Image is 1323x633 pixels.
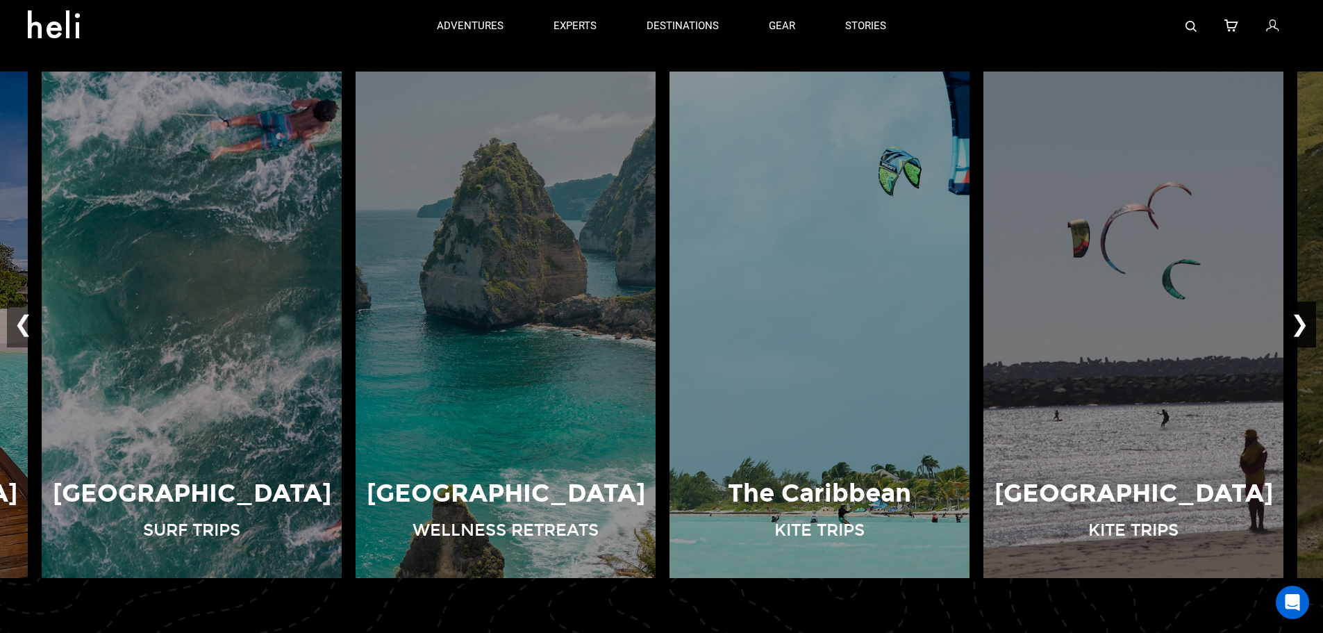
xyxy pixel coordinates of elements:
p: The Caribbean [728,476,911,511]
p: experts [554,19,597,33]
p: Kite Trips [1088,518,1179,542]
button: ❯ [1283,302,1316,347]
p: Kite Trips [774,518,865,542]
p: [GEOGRAPHIC_DATA] [53,476,331,511]
div: Open Intercom Messenger [1276,586,1309,619]
button: ❮ [7,302,40,347]
p: adventures [437,19,504,33]
p: Wellness Retreats [413,518,599,542]
p: Surf Trips [143,518,240,542]
p: destinations [647,19,719,33]
img: search-bar-icon.svg [1185,21,1197,32]
p: [GEOGRAPHIC_DATA] [367,476,645,511]
p: [GEOGRAPHIC_DATA] [995,476,1273,511]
